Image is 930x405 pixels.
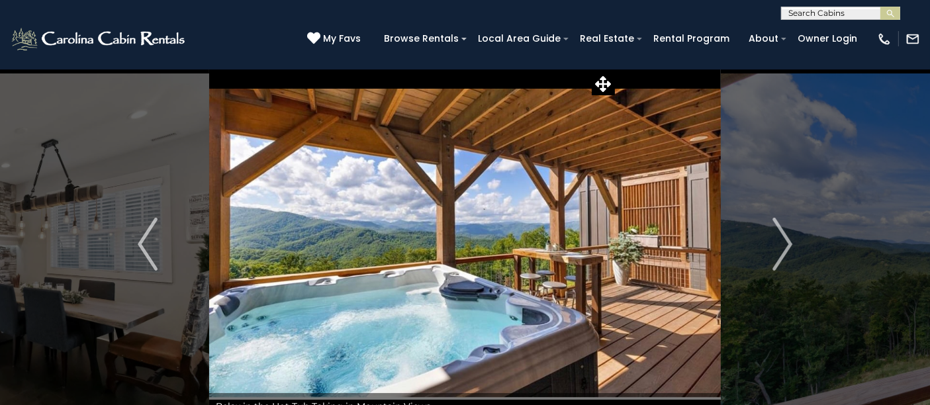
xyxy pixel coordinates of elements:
[906,32,920,46] img: mail-regular-white.png
[377,28,465,49] a: Browse Rentals
[573,28,641,49] a: Real Estate
[772,218,792,271] img: arrow
[307,32,364,46] a: My Favs
[647,28,736,49] a: Rental Program
[138,218,158,271] img: arrow
[877,32,892,46] img: phone-regular-white.png
[791,28,864,49] a: Owner Login
[10,26,189,52] img: White-1-2.png
[742,28,785,49] a: About
[471,28,567,49] a: Local Area Guide
[323,32,361,46] span: My Favs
